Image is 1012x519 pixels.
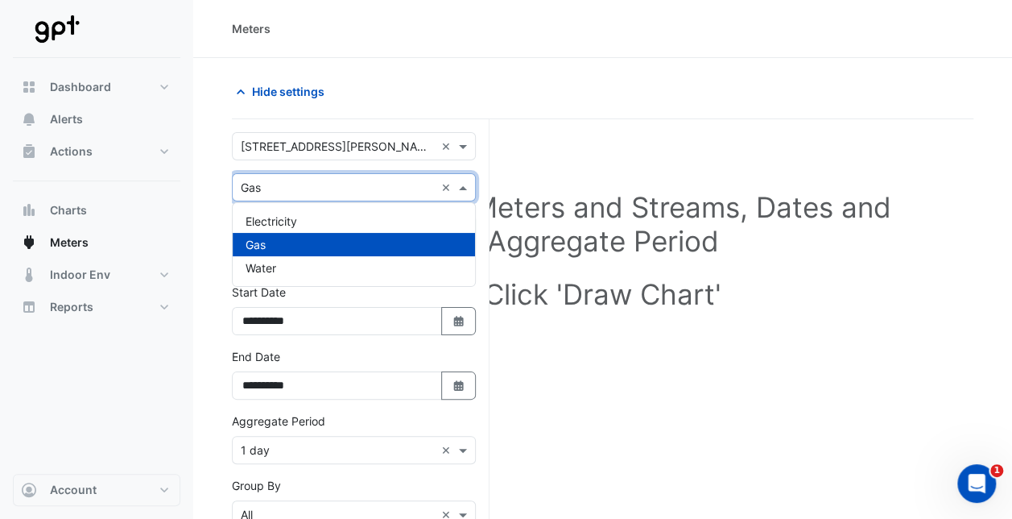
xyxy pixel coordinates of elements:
[50,202,87,218] span: Charts
[441,442,455,459] span: Clear
[50,299,93,315] span: Reports
[990,464,1003,477] span: 1
[50,143,93,160] span: Actions
[13,194,180,226] button: Charts
[13,226,180,259] button: Meters
[13,71,180,103] button: Dashboard
[21,111,37,127] app-icon: Alerts
[258,190,948,258] h1: Select Site, Meters and Streams, Dates and Aggregate Period
[232,77,335,106] button: Hide settings
[957,464,996,503] iframe: Intercom live chat
[21,267,37,283] app-icon: Indoor Env
[21,202,37,218] app-icon: Charts
[21,235,37,251] app-icon: Meters
[50,111,83,127] span: Alerts
[21,79,37,95] app-icon: Dashboard
[19,13,92,45] img: Company Logo
[50,79,111,95] span: Dashboard
[232,477,281,494] label: Group By
[252,83,324,100] span: Hide settings
[50,267,110,283] span: Indoor Env
[246,214,297,228] span: Electricity
[452,314,466,328] fa-icon: Select Date
[232,20,271,37] div: Meters
[21,299,37,315] app-icon: Reports
[246,238,266,251] span: Gas
[232,348,280,365] label: End Date
[13,259,180,291] button: Indoor Env
[232,284,286,301] label: Start Date
[232,413,325,430] label: Aggregate Period
[50,235,89,251] span: Meters
[441,138,455,155] span: Clear
[50,482,97,498] span: Account
[13,103,180,135] button: Alerts
[13,291,180,323] button: Reports
[452,379,466,392] fa-icon: Select Date
[13,474,180,506] button: Account
[21,143,37,160] app-icon: Actions
[13,135,180,168] button: Actions
[258,277,948,311] h1: Click 'Draw Chart'
[441,179,455,196] span: Clear
[246,261,276,275] span: Water
[233,203,475,286] div: Options List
